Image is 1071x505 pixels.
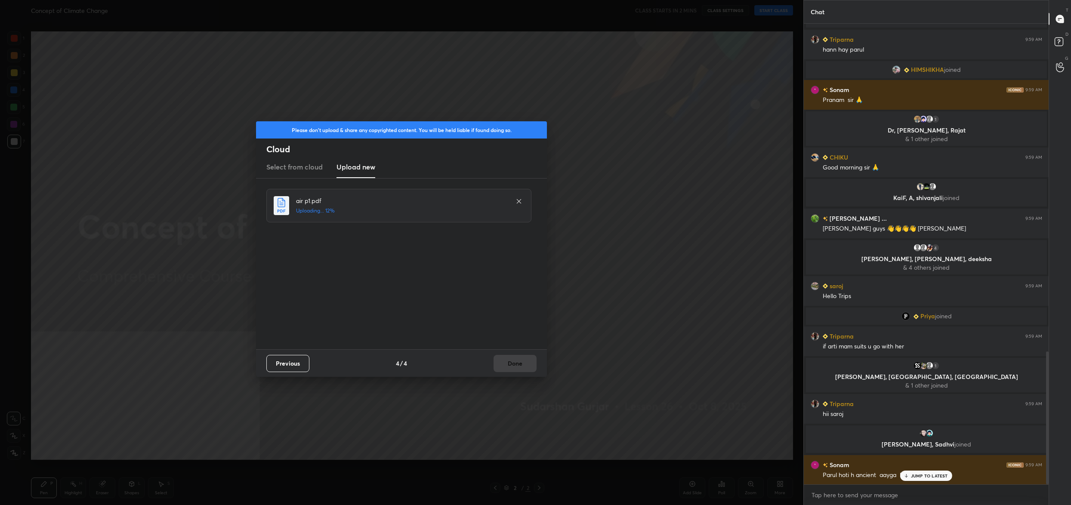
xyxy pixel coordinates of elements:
[266,144,547,155] h2: Cloud
[266,355,309,372] button: Previous
[400,359,403,368] h4: /
[1065,31,1068,37] p: D
[404,359,407,368] h4: 4
[804,24,1049,485] div: grid
[1065,55,1068,62] p: G
[336,162,375,172] h3: Upload new
[296,196,507,205] h4: air p1.pdf
[804,0,831,23] p: Chat
[396,359,399,368] h4: 4
[911,473,948,478] p: JUMP TO LATEST
[256,121,547,139] div: Please don't upload & share any copyrighted content. You will be held liable if found doing so.
[296,207,507,215] h5: Uploading... 12%
[1066,7,1068,13] p: T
